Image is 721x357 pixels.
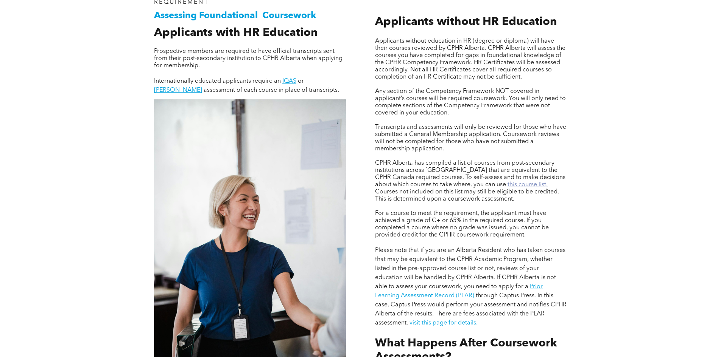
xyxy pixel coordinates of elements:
span: Any section of the Competency Framework NOT covered in applicant’s courses will be required cours... [375,88,566,116]
span: assessment of each course in place of transcripts. [204,87,339,93]
span: Applicants without HR Education [375,16,557,28]
span: CPHR Alberta has compiled a list of courses from post-secondary institutions across [GEOGRAPHIC_D... [375,160,565,188]
span: Assessing Foundational Coursework [154,11,316,20]
span: Applicants with HR Education [154,27,318,39]
span: Transcripts and assessments will only be reviewed for those who have submitted a General Membersh... [375,124,566,152]
span: Please note that if you are an Alberta Resident who has taken courses that may be equivalent to t... [375,247,565,290]
span: Courses not included on this list may still be eligible to be credited. This is determined upon a... [375,189,559,202]
a: visit this page for details. [410,320,478,326]
span: For a course to meet the requirement, the applicant must have achieved a grade of C+ or 65% in th... [375,210,549,238]
a: [PERSON_NAME] [154,87,202,93]
span: Prospective members are required to have official transcripts sent from their post-secondary inst... [154,48,343,69]
span: Applicants without education in HR (degree or diploma) will have their courses reviewed by CPHR A... [375,38,565,80]
span: or [298,78,304,84]
a: IQAS [282,78,296,84]
a: this course list. [508,182,548,188]
span: Internationally educated applicants require an [154,78,281,84]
